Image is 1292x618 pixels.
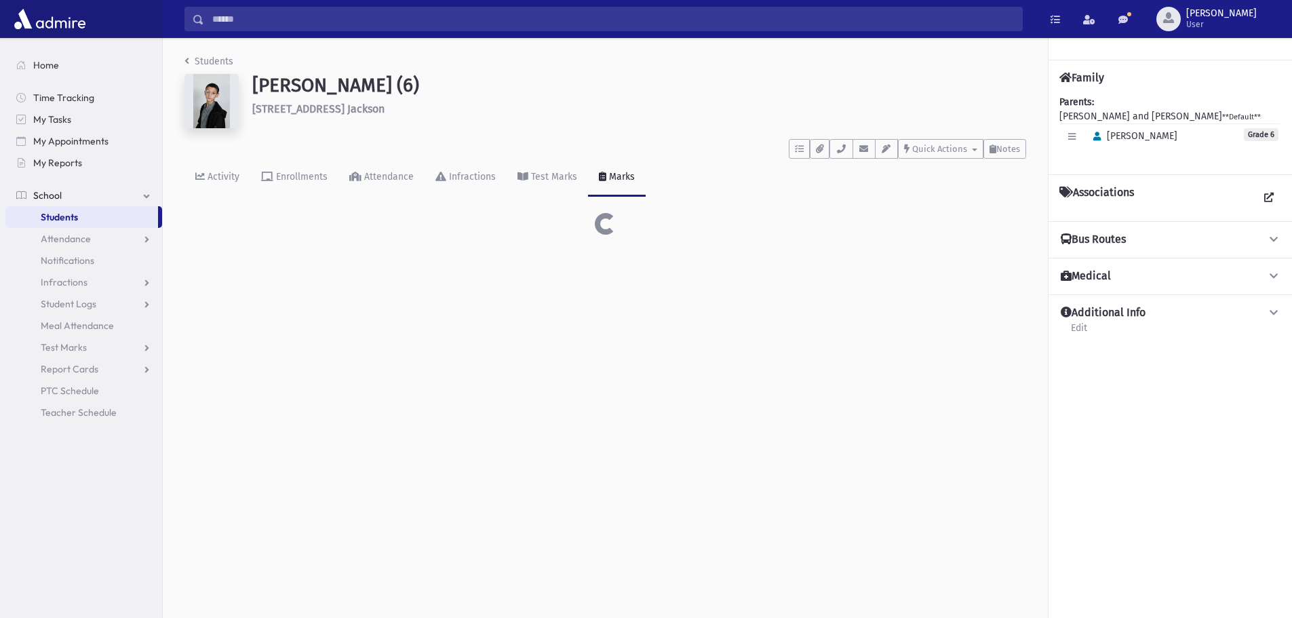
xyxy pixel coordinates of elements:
a: Meal Attendance [5,315,162,336]
button: Medical [1059,269,1281,284]
span: Report Cards [41,363,98,375]
a: Marks [588,159,646,197]
a: Student Logs [5,293,162,315]
a: Attendance [5,228,162,250]
h6: [STREET_ADDRESS] Jackson [252,102,1026,115]
button: Notes [983,139,1026,159]
b: Parents: [1059,96,1094,108]
span: Quick Actions [912,144,967,154]
div: Attendance [361,171,414,182]
div: Activity [205,171,239,182]
a: My Reports [5,152,162,174]
h4: Medical [1061,269,1111,284]
span: Home [33,59,59,71]
span: [PERSON_NAME] [1186,8,1257,19]
span: [PERSON_NAME] [1087,130,1177,142]
a: Report Cards [5,358,162,380]
div: Enrollments [273,171,328,182]
h4: Additional Info [1061,306,1146,320]
a: My Appointments [5,130,162,152]
span: Test Marks [41,341,87,353]
a: Activity [184,159,250,197]
a: Notifications [5,250,162,271]
div: Marks [606,171,635,182]
a: Infractions [425,159,507,197]
span: Students [41,211,78,223]
span: Notifications [41,254,94,267]
span: Student Logs [41,298,96,310]
span: School [33,189,62,201]
div: [PERSON_NAME] and [PERSON_NAME] [1059,95,1281,163]
a: Edit [1070,320,1088,345]
span: My Reports [33,157,82,169]
a: PTC Schedule [5,380,162,402]
a: Enrollments [250,159,338,197]
div: Infractions [446,171,496,182]
a: Teacher Schedule [5,402,162,423]
input: Search [204,7,1022,31]
h1: [PERSON_NAME] (6) [252,74,1026,97]
a: My Tasks [5,109,162,130]
div: Test Marks [528,171,577,182]
span: My Tasks [33,113,71,125]
a: Home [5,54,162,76]
span: Meal Attendance [41,320,114,332]
span: Attendance [41,233,91,245]
span: Infractions [41,276,87,288]
span: Notes [996,144,1020,154]
span: User [1186,19,1257,30]
h4: Family [1059,71,1104,84]
h4: Associations [1059,186,1134,210]
a: Students [184,56,233,67]
button: Quick Actions [898,139,983,159]
a: Students [5,206,158,228]
span: Time Tracking [33,92,94,104]
button: Additional Info [1059,306,1281,320]
a: Test Marks [5,336,162,358]
span: Teacher Schedule [41,406,117,419]
button: Bus Routes [1059,233,1281,247]
a: Test Marks [507,159,588,197]
a: School [5,185,162,206]
span: PTC Schedule [41,385,99,397]
span: My Appointments [33,135,109,147]
a: Time Tracking [5,87,162,109]
img: AdmirePro [11,5,89,33]
span: Grade 6 [1244,128,1278,141]
h4: Bus Routes [1061,233,1126,247]
a: Attendance [338,159,425,197]
a: Infractions [5,271,162,293]
a: View all Associations [1257,186,1281,210]
nav: breadcrumb [184,54,233,74]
